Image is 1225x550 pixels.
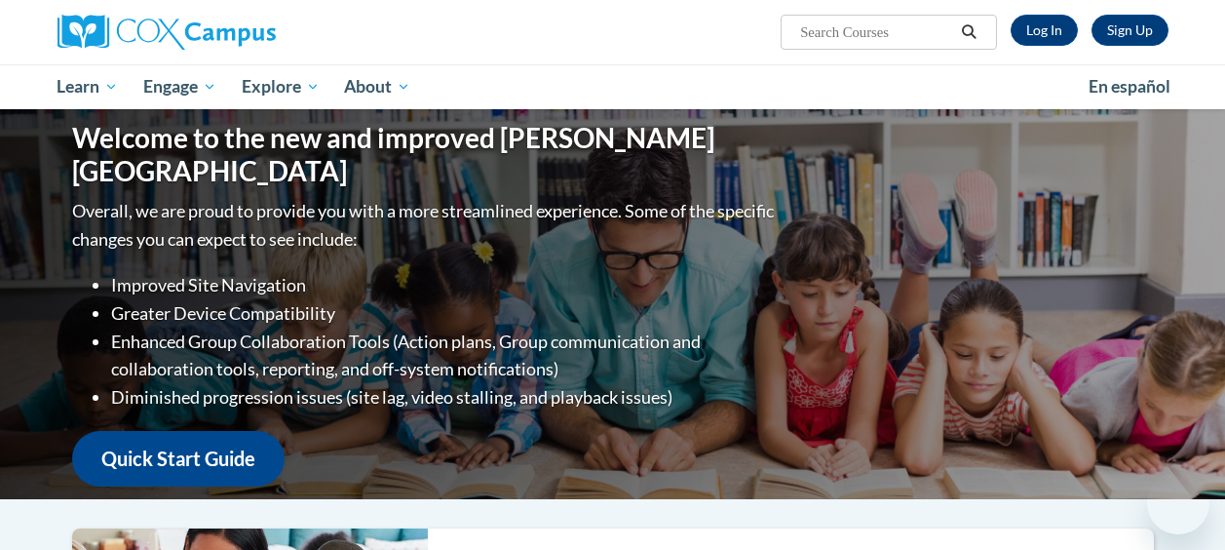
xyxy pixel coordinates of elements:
span: En español [1089,76,1170,97]
p: Overall, we are proud to provide you with a more streamlined experience. Some of the specific cha... [72,197,779,254]
a: Cox Campus [57,15,408,50]
a: Quick Start Guide [72,431,285,487]
input: Search Courses [798,20,954,44]
a: About [331,64,423,109]
i:  [960,25,977,40]
button: Search [954,20,983,44]
span: Explore [242,75,320,98]
a: Explore [229,64,332,109]
iframe: Button to launch messaging window [1147,472,1209,534]
a: Engage [131,64,229,109]
li: Diminished progression issues (site lag, video stalling, and playback issues) [111,383,779,412]
a: En español [1076,66,1183,107]
span: Engage [143,75,216,98]
li: Improved Site Navigation [111,271,779,299]
li: Greater Device Compatibility [111,299,779,328]
a: Register [1091,15,1168,46]
li: Enhanced Group Collaboration Tools (Action plans, Group communication and collaboration tools, re... [111,328,779,384]
a: Learn [45,64,132,109]
span: Learn [57,75,118,98]
div: Main menu [43,64,1183,109]
img: Cox Campus [57,15,276,50]
h1: Welcome to the new and improved [PERSON_NAME][GEOGRAPHIC_DATA] [72,122,779,187]
a: Log In [1011,15,1078,46]
span: About [344,75,410,98]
